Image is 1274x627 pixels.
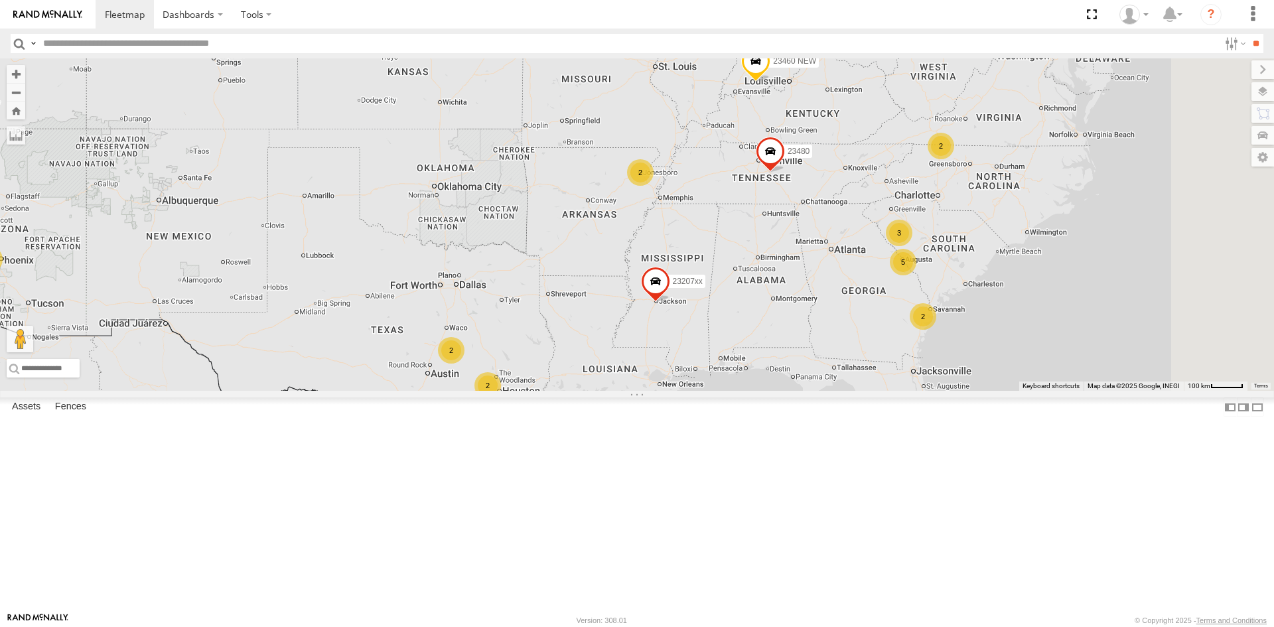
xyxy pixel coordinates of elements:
span: 100 km [1188,382,1210,389]
img: rand-logo.svg [13,10,82,19]
div: 3 [886,220,912,246]
div: 2 [928,133,954,159]
span: 23207xx [673,276,703,285]
label: Fences [48,398,93,417]
div: 2 [627,159,654,186]
label: Hide Summary Table [1251,397,1264,417]
label: Assets [5,398,47,417]
span: 23460 NEW [773,56,816,66]
div: 2 [474,372,501,399]
label: Dock Summary Table to the Left [1224,397,1237,417]
i: ? [1200,4,1222,25]
button: Drag Pegman onto the map to open Street View [7,326,33,352]
button: Zoom out [7,83,25,102]
div: Version: 308.01 [577,616,627,624]
a: Visit our Website [7,614,68,627]
label: Map Settings [1251,148,1274,167]
label: Search Query [28,34,38,53]
button: Zoom in [7,65,25,83]
div: Sardor Khadjimedov [1115,5,1153,25]
label: Dock Summary Table to the Right [1237,397,1250,417]
a: Terms (opens in new tab) [1254,383,1268,389]
span: Map data ©2025 Google, INEGI [1088,382,1180,389]
button: Zoom Home [7,102,25,119]
label: Search Filter Options [1220,34,1248,53]
label: Measure [7,126,25,145]
div: 2 [438,337,464,364]
button: Map Scale: 100 km per 46 pixels [1184,382,1247,391]
span: 23480 [788,147,810,156]
a: Terms and Conditions [1196,616,1267,624]
div: 2 [910,303,936,330]
div: © Copyright 2025 - [1135,616,1267,624]
div: 5 [890,249,916,275]
button: Keyboard shortcuts [1023,382,1080,391]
